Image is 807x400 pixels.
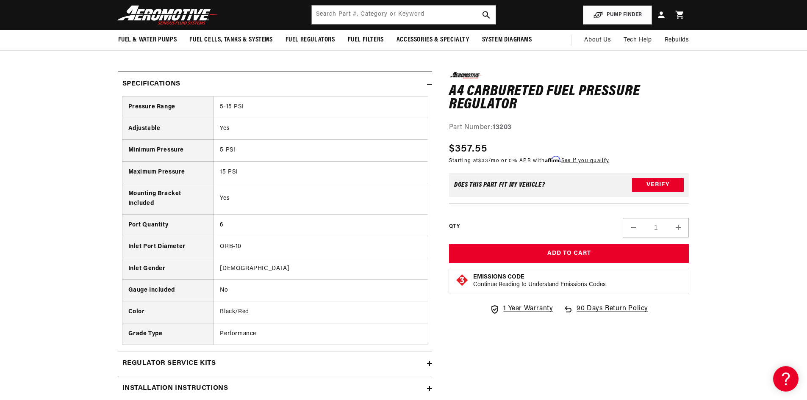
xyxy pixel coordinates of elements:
[189,36,272,44] span: Fuel Cells, Tanks & Systems
[122,97,214,118] th: Pressure Range
[122,301,214,323] th: Color
[449,141,487,157] span: $357.55
[583,6,652,25] button: PUMP FINDER
[545,156,560,163] span: Affirm
[476,30,538,50] summary: System Diagrams
[214,236,428,258] td: ORB-10
[122,161,214,183] th: Maximum Pressure
[122,258,214,279] th: Inlet Gender
[122,280,214,301] th: Gauge Included
[490,303,553,314] a: 1 Year Warranty
[348,36,384,44] span: Fuel Filters
[118,72,432,97] summary: Specifications
[214,140,428,161] td: 5 PSI
[122,183,214,215] th: Mounting Bracket Included
[279,30,341,50] summary: Fuel Regulators
[561,158,609,163] a: See if you qualify - Learn more about Affirm Financing (opens in modal)
[122,383,228,394] h2: Installation Instructions
[214,258,428,279] td: [DEMOGRAPHIC_DATA]
[454,182,545,188] div: Does This part fit My vehicle?
[577,303,648,323] span: 90 Days Return Policy
[665,36,689,45] span: Rebuilds
[214,97,428,118] td: 5-15 PSI
[214,183,428,215] td: Yes
[624,36,652,45] span: Tech Help
[482,36,532,44] span: System Diagrams
[449,85,689,111] h1: A4 Carbureted Fuel Pressure Regulator
[122,236,214,258] th: Inlet Port Diameter
[449,157,609,165] p: Starting at /mo or 0% APR with .
[390,30,476,50] summary: Accessories & Specialty
[183,30,279,50] summary: Fuel Cells, Tanks & Systems
[118,351,432,376] summary: Regulator Service Kits
[449,223,460,230] label: QTY
[455,273,469,287] img: Emissions code
[503,303,553,314] span: 1 Year Warranty
[493,124,512,130] strong: 13203
[214,301,428,323] td: Black/Red
[478,158,488,163] span: $33
[449,244,689,263] button: Add to Cart
[449,122,689,133] div: Part Number:
[632,178,684,192] button: Verify
[578,30,617,50] a: About Us
[341,30,390,50] summary: Fuel Filters
[214,214,428,236] td: 6
[286,36,335,44] span: Fuel Regulators
[122,214,214,236] th: Port Quantity
[112,30,183,50] summary: Fuel & Water Pumps
[115,5,221,25] img: Aeromotive
[473,274,524,280] strong: Emissions Code
[397,36,469,44] span: Accessories & Specialty
[584,37,611,43] span: About Us
[658,30,696,50] summary: Rebuilds
[473,273,606,289] button: Emissions CodeContinue Reading to Understand Emissions Codes
[617,30,658,50] summary: Tech Help
[214,323,428,345] td: Performance
[122,323,214,345] th: Grade Type
[118,36,177,44] span: Fuel & Water Pumps
[563,303,648,323] a: 90 Days Return Policy
[122,358,216,369] h2: Regulator Service Kits
[214,280,428,301] td: No
[473,281,606,289] p: Continue Reading to Understand Emissions Codes
[312,6,496,24] input: Search by Part Number, Category or Keyword
[214,118,428,139] td: Yes
[122,118,214,139] th: Adjustable
[214,161,428,183] td: 15 PSI
[477,6,496,24] button: search button
[122,140,214,161] th: Minimum Pressure
[122,79,180,90] h2: Specifications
